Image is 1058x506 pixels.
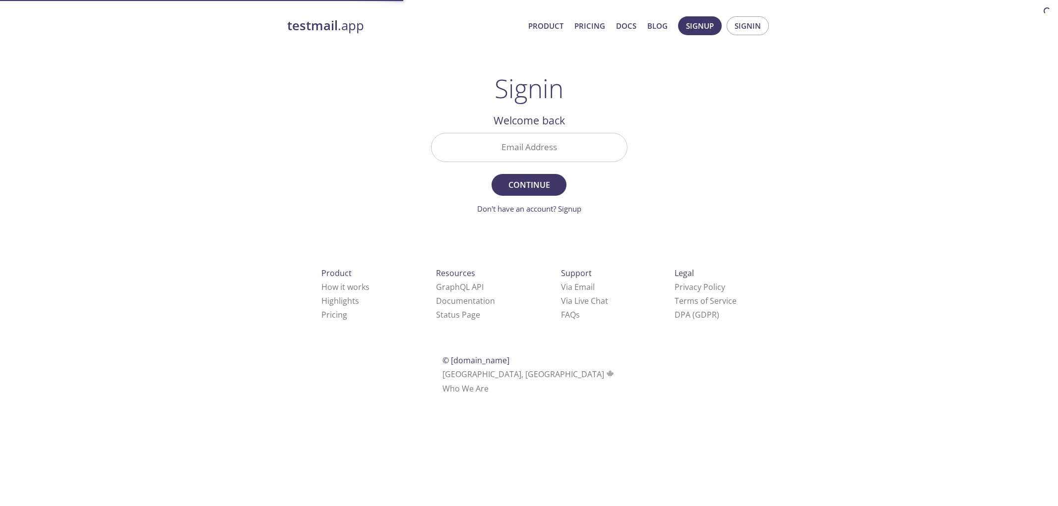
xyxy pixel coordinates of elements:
a: DPA (GDPR) [675,309,719,320]
a: Via Email [561,281,595,292]
a: Blog [647,19,668,32]
span: Legal [675,268,694,279]
button: Signup [678,16,722,35]
a: Via Live Chat [561,295,608,306]
a: Pricing [574,19,605,32]
a: Product [528,19,563,32]
a: Pricing [321,309,347,320]
h1: Signin [495,73,563,103]
span: [GEOGRAPHIC_DATA], [GEOGRAPHIC_DATA] [442,369,616,380]
span: Signin [735,19,761,32]
a: Who We Are [442,383,489,394]
h2: Welcome back [431,112,627,129]
a: Don't have an account? Signup [477,204,581,214]
span: Product [321,268,352,279]
span: Support [561,268,592,279]
span: © [DOMAIN_NAME] [442,355,509,366]
a: Documentation [436,295,495,306]
a: FAQ [561,309,580,320]
a: Terms of Service [675,295,737,306]
span: s [576,309,580,320]
a: Status Page [436,309,480,320]
a: How it works [321,281,370,292]
button: Continue [492,174,566,196]
a: Docs [616,19,636,32]
span: Resources [436,268,475,279]
span: Continue [502,178,555,192]
span: Signup [686,19,714,32]
a: testmail.app [287,17,520,34]
strong: testmail [287,17,338,34]
a: GraphQL API [436,281,484,292]
button: Signin [727,16,769,35]
a: Highlights [321,295,359,306]
a: Privacy Policy [675,281,725,292]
